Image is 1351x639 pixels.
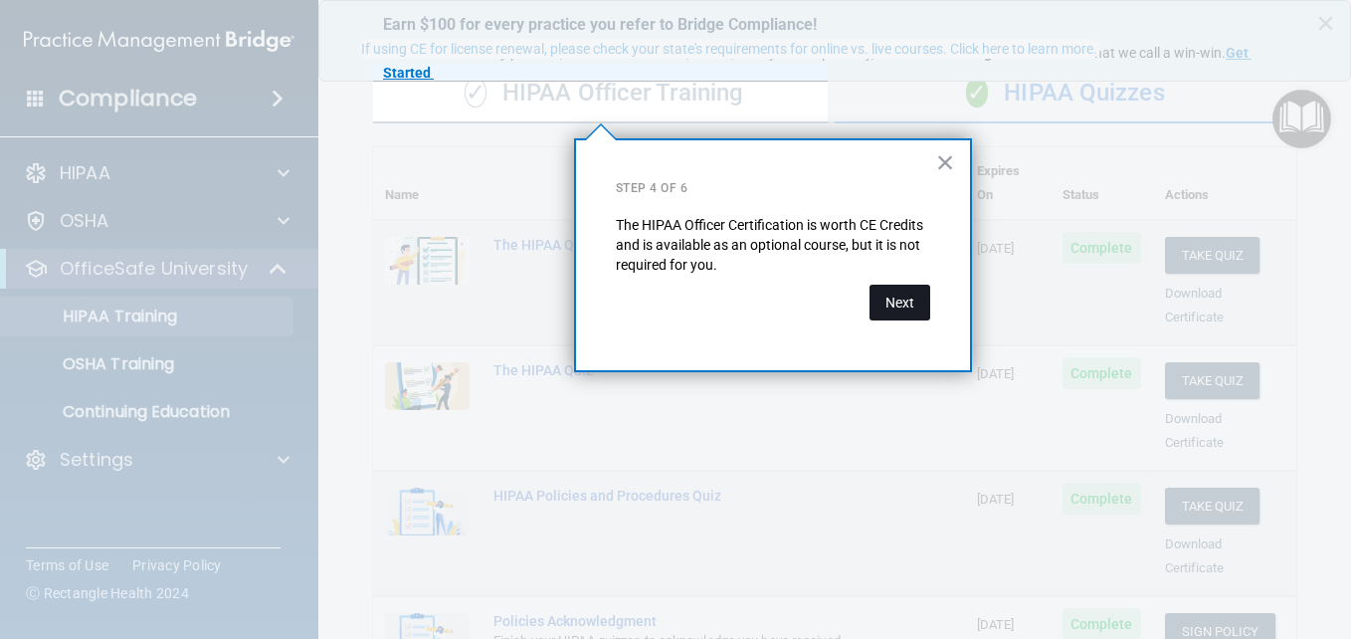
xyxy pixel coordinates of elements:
p: Step 4 of 6 [616,180,930,197]
span: ✓ [465,78,486,107]
p: The HIPAA Officer Certification is worth CE Credits and is available as an optional course, but i... [616,216,930,275]
button: Next [869,285,930,320]
strong: Get Started [383,45,1252,81]
div: HIPAA Officer Training [373,64,835,123]
button: Close [936,146,955,178]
